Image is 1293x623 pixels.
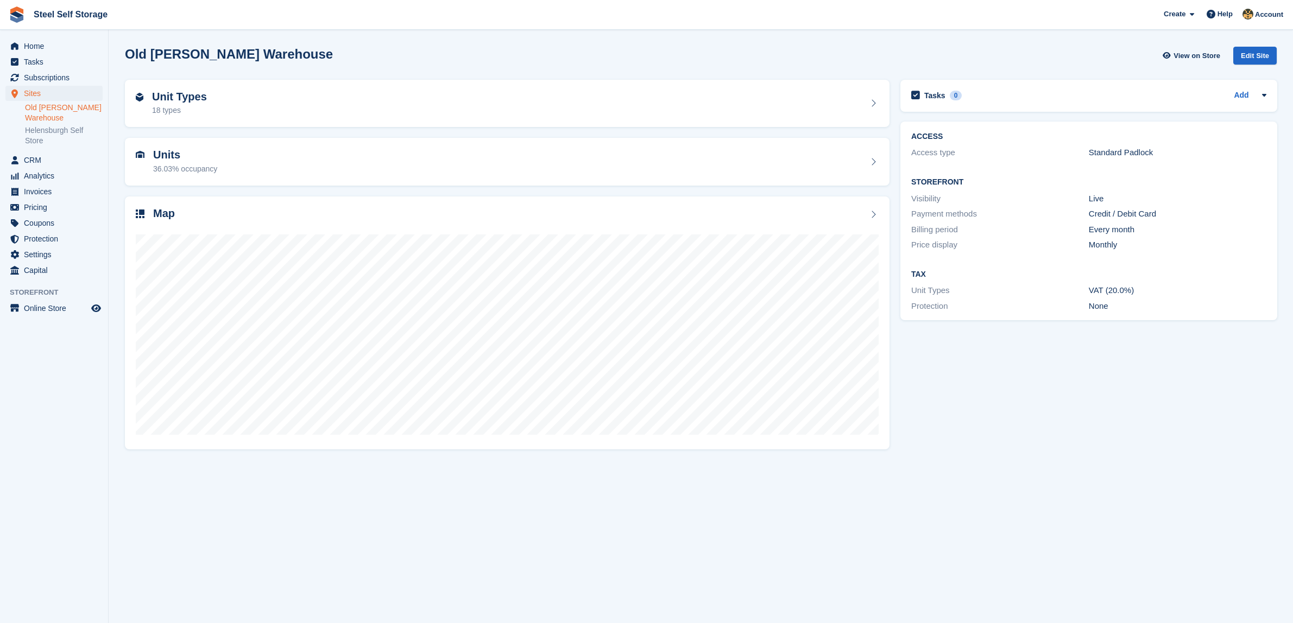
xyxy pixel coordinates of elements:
img: James Steel [1242,9,1253,20]
img: unit-icn-7be61d7bf1b0ce9d3e12c5938cc71ed9869f7b940bace4675aadf7bd6d80202e.svg [136,151,144,158]
a: Preview store [90,302,103,315]
span: Analytics [24,168,89,183]
a: menu [5,263,103,278]
div: Payment methods [911,208,1089,220]
span: Pricing [24,200,89,215]
span: CRM [24,152,89,168]
div: VAT (20.0%) [1089,284,1266,297]
a: Steel Self Storage [29,5,112,23]
a: menu [5,231,103,246]
div: Credit / Debit Card [1089,208,1266,220]
a: menu [5,70,103,85]
h2: Units [153,149,217,161]
img: map-icn-33ee37083ee616e46c38cad1a60f524a97daa1e2b2c8c0bc3eb3415660979fc1.svg [136,209,144,218]
a: menu [5,215,103,231]
h2: Tasks [924,91,945,100]
span: Subscriptions [24,70,89,85]
span: Home [24,39,89,54]
a: Edit Site [1233,47,1277,69]
div: Standard Padlock [1089,147,1266,159]
a: menu [5,168,103,183]
a: menu [5,54,103,69]
div: Billing period [911,224,1089,236]
h2: ACCESS [911,132,1266,141]
span: Settings [24,247,89,262]
div: Unit Types [911,284,1089,297]
a: menu [5,247,103,262]
a: menu [5,184,103,199]
span: Capital [24,263,89,278]
span: Online Store [24,301,89,316]
span: Tasks [24,54,89,69]
div: Monthly [1089,239,1266,251]
a: menu [5,200,103,215]
div: 0 [950,91,962,100]
img: unit-type-icn-2b2737a686de81e16bb02015468b77c625bbabd49415b5ef34ead5e3b44a266d.svg [136,93,143,101]
div: Edit Site [1233,47,1277,65]
div: 18 types [152,105,207,116]
div: Every month [1089,224,1266,236]
div: Price display [911,239,1089,251]
span: Account [1255,9,1283,20]
a: Unit Types 18 types [125,80,890,128]
h2: Map [153,207,175,220]
div: Visibility [911,193,1089,205]
a: Map [125,196,890,450]
h2: Unit Types [152,91,207,103]
span: Coupons [24,215,89,231]
span: Create [1164,9,1185,20]
div: Access type [911,147,1089,159]
a: Old [PERSON_NAME] Warehouse [25,103,103,123]
div: Protection [911,300,1089,313]
span: View on Store [1174,50,1220,61]
div: Live [1089,193,1266,205]
span: Help [1218,9,1233,20]
div: None [1089,300,1266,313]
span: Storefront [10,287,108,298]
img: stora-icon-8386f47178a22dfd0bd8f6a31ec36ba5ce8667c1dd55bd0f319d3a0aa187defe.svg [9,7,25,23]
h2: Old [PERSON_NAME] Warehouse [125,47,333,61]
a: Units 36.03% occupancy [125,138,890,186]
div: 36.03% occupancy [153,163,217,175]
a: menu [5,301,103,316]
a: Helensburgh Self Store [25,125,103,146]
span: Sites [24,86,89,101]
a: menu [5,86,103,101]
h2: Tax [911,270,1266,279]
h2: Storefront [911,178,1266,187]
span: Protection [24,231,89,246]
a: menu [5,152,103,168]
a: menu [5,39,103,54]
a: Add [1234,90,1248,102]
a: View on Store [1161,47,1225,65]
span: Invoices [24,184,89,199]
